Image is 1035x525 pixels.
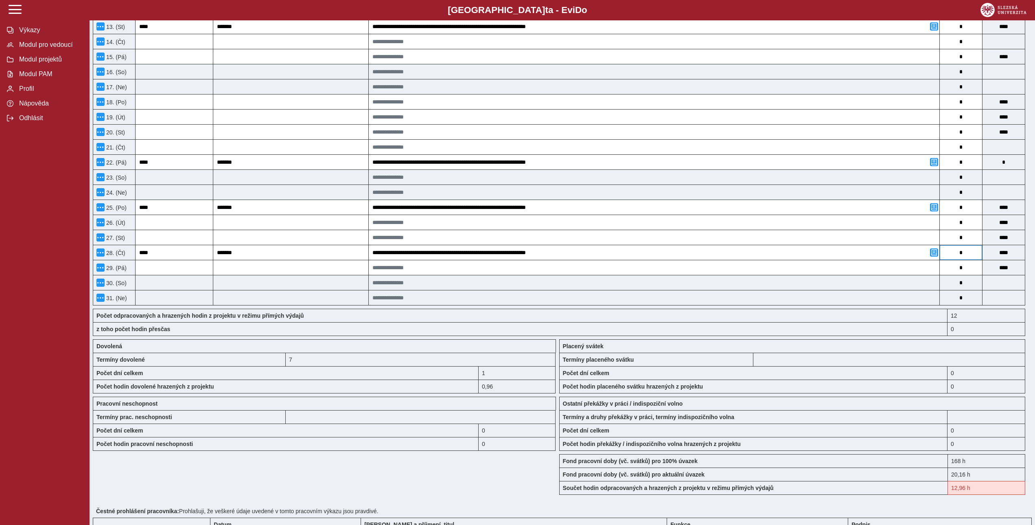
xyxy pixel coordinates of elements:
span: t [545,5,548,15]
b: Počet hodin překážky / indispozičního volna hrazených z projektu [563,441,741,447]
b: Fond pracovní doby (vč. svátků) pro 100% úvazek [563,458,698,464]
b: Počet dní celkem [563,427,609,434]
div: 0 [479,437,556,451]
img: logo_web_su.png [980,3,1026,17]
button: Menu [96,203,105,211]
div: 0 [947,322,1025,336]
span: 21. (Čt) [105,144,125,151]
span: 18. (Po) [105,99,127,105]
b: Počet hodin placeného svátku hrazených z projektu [563,383,703,390]
span: 26. (Út) [105,220,125,226]
b: Počet dní celkem [96,370,143,376]
span: 20. (St) [105,129,125,136]
b: z toho počet hodin přesčas [96,326,170,332]
span: 22. (Pá) [105,159,127,166]
span: 13. (St) [105,24,125,30]
button: Menu [96,294,105,302]
b: [GEOGRAPHIC_DATA] a - Evi [24,5,1011,15]
span: 31. (Ne) [105,295,127,301]
b: Počet hodin dovolené hrazených z projektu [96,383,214,390]
button: Menu [96,248,105,257]
span: 14. (Čt) [105,39,125,45]
div: 1 [479,366,556,380]
div: 168 h [947,454,1025,468]
button: Menu [96,98,105,106]
button: Menu [96,264,105,272]
span: 27. (St) [105,235,125,241]
b: Ostatní překážky v práci / indispoziční volno [563,400,683,407]
button: Menu [96,233,105,242]
b: Termíny a druhy překážky v práci, termíny indispozičního volna [563,414,734,420]
div: 0,96 [479,380,556,393]
button: Menu [96,128,105,136]
span: Modul PAM [17,70,83,78]
button: Menu [96,53,105,61]
b: Placený svátek [563,343,604,349]
span: 29. (Pá) [105,265,127,271]
div: 7 [286,353,556,366]
span: 24. (Ne) [105,189,127,196]
span: o [582,5,587,15]
div: Fond pracovní doby (20,16 h) a součet hodin (12,96 h) se neshodují! [947,481,1025,495]
button: Menu [96,113,105,121]
span: 28. (Čt) [105,250,125,256]
b: Dovolená [96,343,122,349]
span: Modul projektů [17,56,83,63]
div: 0 [947,437,1025,451]
div: 0 [947,424,1025,437]
b: Součet hodin odpracovaných a hrazených z projektu v režimu přímých výdajů [563,485,774,491]
button: Menu [96,68,105,76]
b: Pracovní neschopnost [96,400,158,407]
b: Počet dní celkem [96,427,143,434]
div: Prohlašuji, že veškeré údaje uvedené v tomto pracovním výkazu jsou pravdivé. [93,505,1032,518]
button: Menu [96,279,105,287]
b: Počet dní celkem [563,370,609,376]
div: 0 [947,366,1025,380]
span: Výkazy [17,26,83,34]
b: Termíny dovolené [96,356,145,363]
button: Menu [96,37,105,46]
span: 15. (Pá) [105,54,127,60]
span: 30. (So) [105,280,127,286]
span: 23. (So) [105,174,127,181]
button: Menu [96,22,105,31]
button: Menu [96,218,105,226]
span: Odhlásit [17,114,83,122]
button: Menu [96,158,105,166]
div: 0 [947,380,1025,393]
button: Menu [96,83,105,91]
div: Fond pracovní doby (20,16 h) a součet hodin (12,96 h) se neshodují! [947,309,1025,322]
button: Menu [96,188,105,196]
button: Přidat poznámku [930,158,938,166]
span: Profil [17,85,83,92]
button: Menu [96,143,105,151]
span: D [575,5,582,15]
button: Přidat poznámku [930,203,938,211]
span: Modul pro vedoucí [17,41,83,48]
b: Fond pracovní doby (vč. svátků) pro aktuální úvazek [563,471,705,478]
button: Menu [96,173,105,181]
b: Počet odpracovaných a hrazených hodin z projektu v režimu přímých výdajů [96,312,304,319]
span: 17. (Ne) [105,84,127,90]
div: 20,16 h [947,468,1025,481]
div: 0 [479,424,556,437]
span: 16. (So) [105,69,127,75]
b: Termíny placeného svátku [563,356,634,363]
b: Čestné prohlášení pracovníka: [96,508,179,514]
span: 19. (Út) [105,114,125,121]
span: 25. (Po) [105,204,127,211]
b: Termíny prac. neschopnosti [96,414,172,420]
button: Přidat poznámku [930,22,938,31]
span: Nápověda [17,100,83,107]
button: Přidat poznámku [930,248,938,257]
b: Počet hodin pracovní neschopnosti [96,441,193,447]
